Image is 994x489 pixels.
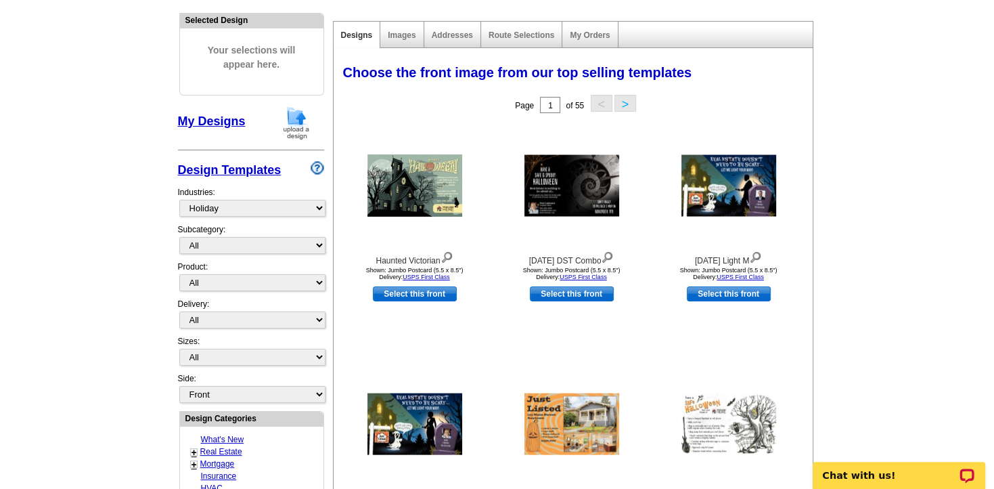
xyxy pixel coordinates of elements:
a: + [191,459,197,470]
a: Real Estate [200,447,242,456]
a: My Orders [570,30,610,40]
div: Haunted Victorian [340,249,489,267]
a: Route Selections [489,30,554,40]
div: Shown: Jumbo Postcard (5.5 x 8.5") Delivery: [654,267,803,280]
div: [DATE] Light M [654,249,803,267]
img: Halloween Light F [367,394,462,455]
div: Shown: Jumbo Postcard (5.5 x 8.5") Delivery: [340,267,489,280]
img: Safe Halloween [681,394,776,455]
span: Choose the front image from our top selling templates [343,65,692,80]
a: USPS First Class [717,274,764,280]
a: use this design [687,286,771,301]
img: Haunted Victorian [367,154,462,217]
a: Insurance [201,471,237,481]
div: [DATE] DST Combo [497,249,646,267]
iframe: LiveChat chat widget [804,446,994,489]
div: Subcategory: [178,224,324,261]
div: Sizes: [178,335,324,373]
button: > [614,95,636,112]
a: What's New [201,435,244,444]
a: Images [388,30,415,40]
img: view design details [601,249,614,263]
a: + [191,447,197,458]
img: view design details [749,249,762,263]
img: Halloween JL/JS [524,394,619,455]
a: Mortgage [200,459,235,469]
div: Selected Design [180,14,323,26]
div: Delivery: [178,298,324,335]
img: Halloween Light M [681,155,776,217]
img: Halloween DST Combo [524,155,619,217]
span: of 55 [566,101,584,110]
a: use this design [373,286,457,301]
a: use this design [530,286,614,301]
a: USPS First Class [560,274,607,280]
div: Side: [178,373,324,404]
div: Shown: Jumbo Postcard (5.5 x 8.5") Delivery: [497,267,646,280]
a: Addresses [432,30,473,40]
a: My Designs [178,114,246,128]
span: Your selections will appear here. [190,30,313,85]
img: design-wizard-help-icon.png [311,161,324,175]
div: Design Categories [180,412,323,425]
img: upload-design [279,106,314,140]
div: Product: [178,261,324,298]
span: Page [515,101,534,110]
div: Industries: [178,179,324,224]
a: Designs [341,30,373,40]
a: Design Templates [178,163,281,177]
a: USPS First Class [403,274,450,280]
button: < [591,95,612,112]
img: view design details [440,249,453,263]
